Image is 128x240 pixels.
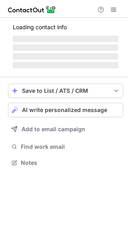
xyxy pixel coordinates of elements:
button: Add to email campaign [8,122,123,136]
p: Loading contact info [13,24,118,30]
button: Notes [8,157,123,168]
span: ‌ [13,36,118,42]
span: Notes [21,159,120,166]
span: Find work email [21,143,120,150]
button: AI write personalized message [8,103,123,117]
span: ‌ [13,62,118,68]
span: ‌ [13,53,118,60]
span: ‌ [13,44,118,51]
button: save-profile-one-click [8,84,123,98]
div: Save to List / ATS / CRM [22,88,109,94]
span: Add to email campaign [22,126,85,132]
img: ContactOut v5.3.10 [8,5,56,14]
span: AI write personalized message [22,107,107,113]
button: Find work email [8,141,123,152]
